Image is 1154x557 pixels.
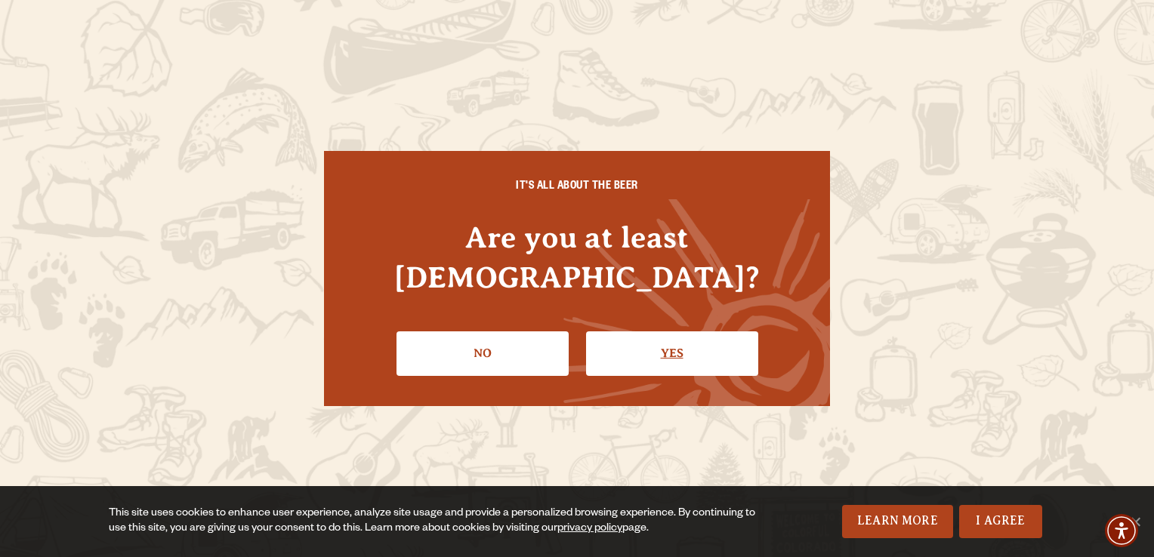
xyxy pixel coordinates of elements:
[396,331,569,375] a: No
[354,181,800,195] h6: IT'S ALL ABOUT THE BEER
[842,505,953,538] a: Learn More
[557,523,622,535] a: privacy policy
[586,331,758,375] a: Confirm I'm 21 or older
[1105,514,1138,547] div: Accessibility Menu
[354,217,800,297] h4: Are you at least [DEMOGRAPHIC_DATA]?
[959,505,1042,538] a: I Agree
[109,506,756,537] div: This site uses cookies to enhance user experience, analyze site usage and provide a personalized ...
